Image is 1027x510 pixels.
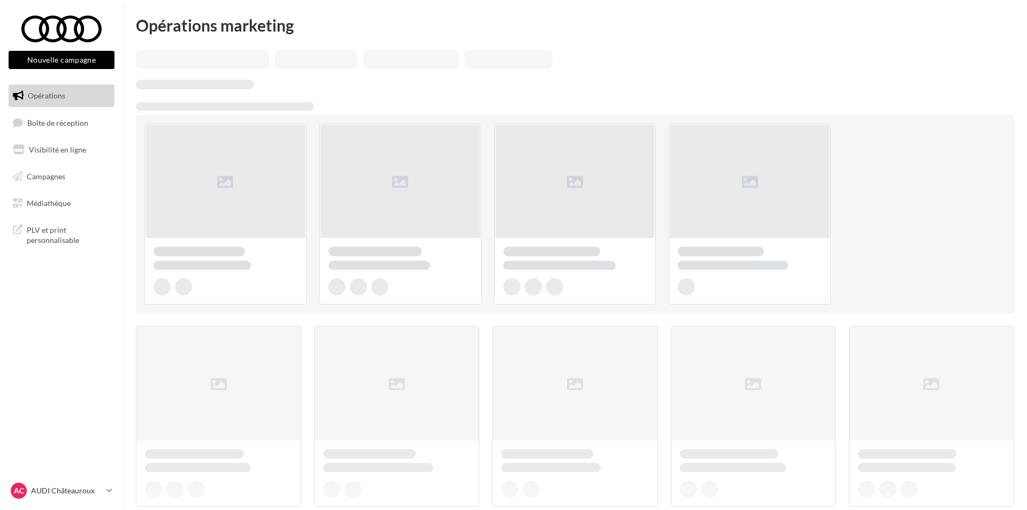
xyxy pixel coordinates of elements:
span: PLV et print personnalisable [27,223,110,246]
span: Opérations [28,91,65,100]
a: PLV et print personnalisable [6,218,117,250]
a: Campagnes [6,165,117,188]
p: AUDI Châteauroux [31,485,102,496]
span: Boîte de réception [27,118,88,127]
a: Médiathèque [6,192,117,215]
a: Visibilité en ligne [6,139,117,161]
span: AC [14,485,24,496]
span: Médiathèque [27,198,71,207]
span: Campagnes [27,172,65,181]
span: Visibilité en ligne [29,145,86,154]
a: AC AUDI Châteauroux [9,481,114,501]
button: Nouvelle campagne [9,51,114,69]
div: Opérations marketing [136,17,1014,33]
a: Boîte de réception [6,111,117,134]
a: Opérations [6,85,117,107]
